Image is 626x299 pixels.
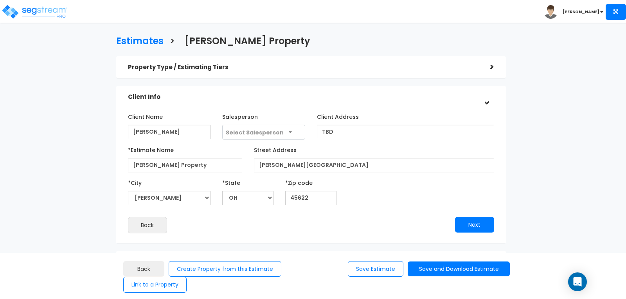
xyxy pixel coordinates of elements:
[285,176,313,187] label: *Zip code
[544,5,558,19] img: avatar.png
[226,129,284,136] span: Select Salesperson
[123,277,187,293] button: Link to a Property
[128,64,478,71] h5: Property Type / Estimating Tiers
[128,94,478,100] h5: Client Info
[116,36,164,48] h3: Estimates
[455,217,494,233] button: Next
[317,110,359,121] label: Client Address
[1,4,68,20] img: logo_pro_r.png
[128,176,142,187] label: *City
[222,110,258,121] label: Salesperson
[110,28,164,52] a: Estimates
[185,36,310,48] h3: [PERSON_NAME] Property
[222,176,240,187] label: *State
[254,143,297,154] label: Street Address
[169,261,281,277] button: Create Property from this Estimate
[408,261,510,277] button: Save and Download Estimate
[128,143,174,154] label: *Estimate Name
[169,36,175,48] h3: >
[128,110,163,121] label: Client Name
[128,217,167,233] button: Back
[123,261,164,277] a: Back
[348,261,403,277] button: Save Estimate
[568,272,587,291] div: Open Intercom Messenger
[480,89,492,105] div: >
[179,28,310,52] a: [PERSON_NAME] Property
[478,61,494,73] div: >
[563,9,599,15] b: [PERSON_NAME]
